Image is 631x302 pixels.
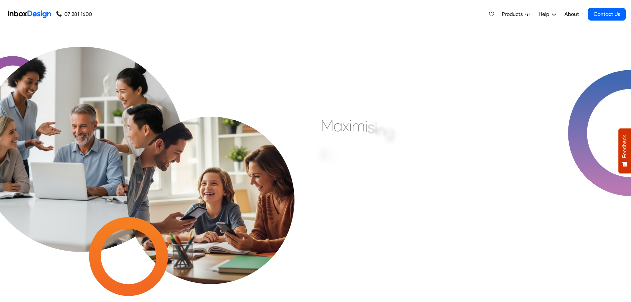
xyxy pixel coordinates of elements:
div: a [334,116,342,136]
div: n [377,120,386,140]
span: Products [502,10,525,18]
a: Products [499,8,532,21]
div: g [386,122,394,142]
a: About [562,8,581,21]
div: Maximising Efficient & Engagement, Connecting Schools, Families, and Students. [321,116,481,215]
div: i [365,116,368,136]
span: Help [539,10,552,18]
div: i [375,118,377,138]
a: 07 281 1600 [56,10,92,18]
div: m [352,116,365,136]
div: i [340,154,342,174]
div: i [349,116,352,136]
div: E [321,145,329,164]
div: s [368,117,375,137]
div: M [321,116,334,136]
a: Contact Us [588,8,626,21]
span: Feedback [622,135,628,158]
div: x [342,116,349,136]
a: Help [536,8,559,21]
button: Feedback - Show survey [618,128,631,173]
div: f [334,151,340,171]
img: parents_with_child.png [106,75,315,284]
div: f [329,148,334,167]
